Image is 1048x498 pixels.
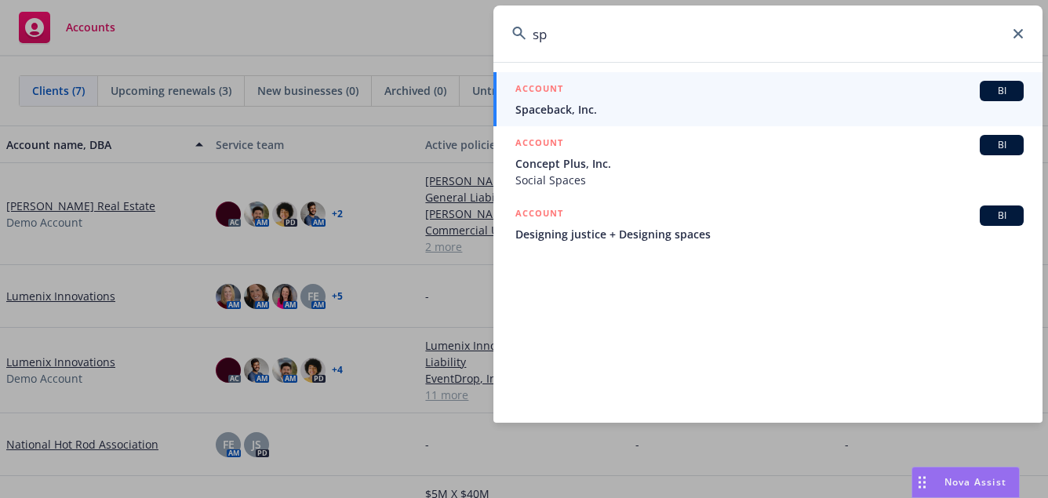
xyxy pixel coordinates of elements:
span: Social Spaces [515,172,1024,188]
h5: ACCOUNT [515,135,563,154]
a: ACCOUNTBIConcept Plus, Inc.Social Spaces [493,126,1043,197]
a: ACCOUNTBISpaceback, Inc. [493,72,1043,126]
span: Designing justice + Designing spaces [515,226,1024,242]
span: BI [986,84,1017,98]
button: Nova Assist [912,467,1020,498]
span: BI [986,138,1017,152]
div: Drag to move [912,467,932,497]
span: Nova Assist [944,475,1006,489]
span: Spaceback, Inc. [515,101,1024,118]
h5: ACCOUNT [515,81,563,100]
input: Search... [493,5,1043,62]
h5: ACCOUNT [515,205,563,224]
a: ACCOUNTBIDesigning justice + Designing spaces [493,197,1043,251]
span: BI [986,209,1017,223]
span: Concept Plus, Inc. [515,155,1024,172]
